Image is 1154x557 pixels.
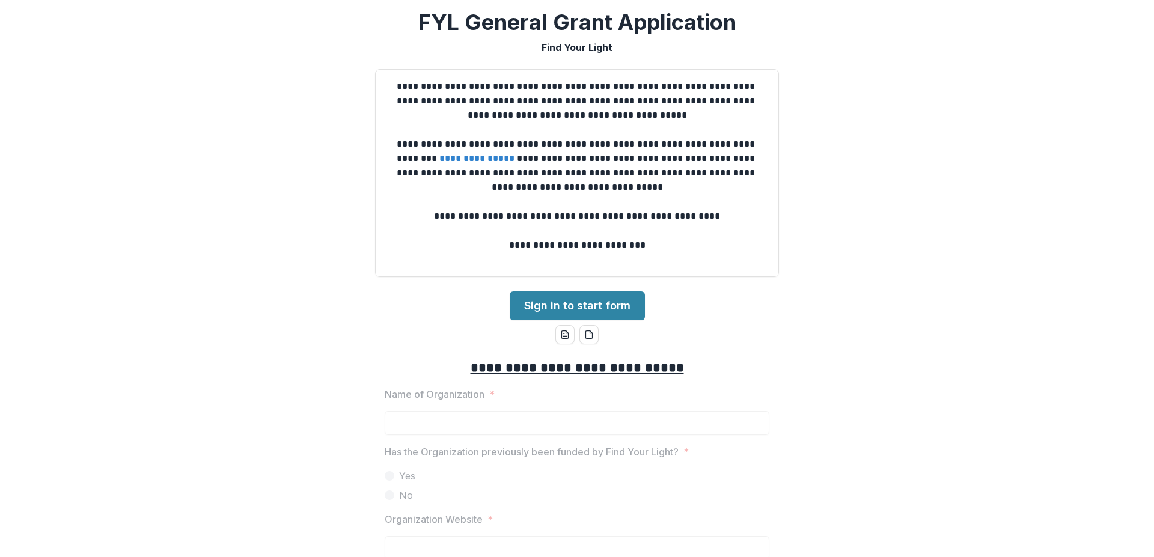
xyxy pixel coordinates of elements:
button: pdf-download [579,325,599,344]
p: Has the Organization previously been funded by Find Your Light? [385,445,679,459]
p: Find Your Light [542,40,612,55]
p: Organization Website [385,512,483,526]
a: Sign in to start form [510,291,645,320]
button: word-download [555,325,575,344]
p: Name of Organization [385,387,484,401]
span: No [399,488,413,502]
h2: FYL General Grant Application [418,10,736,35]
span: Yes [399,469,415,483]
